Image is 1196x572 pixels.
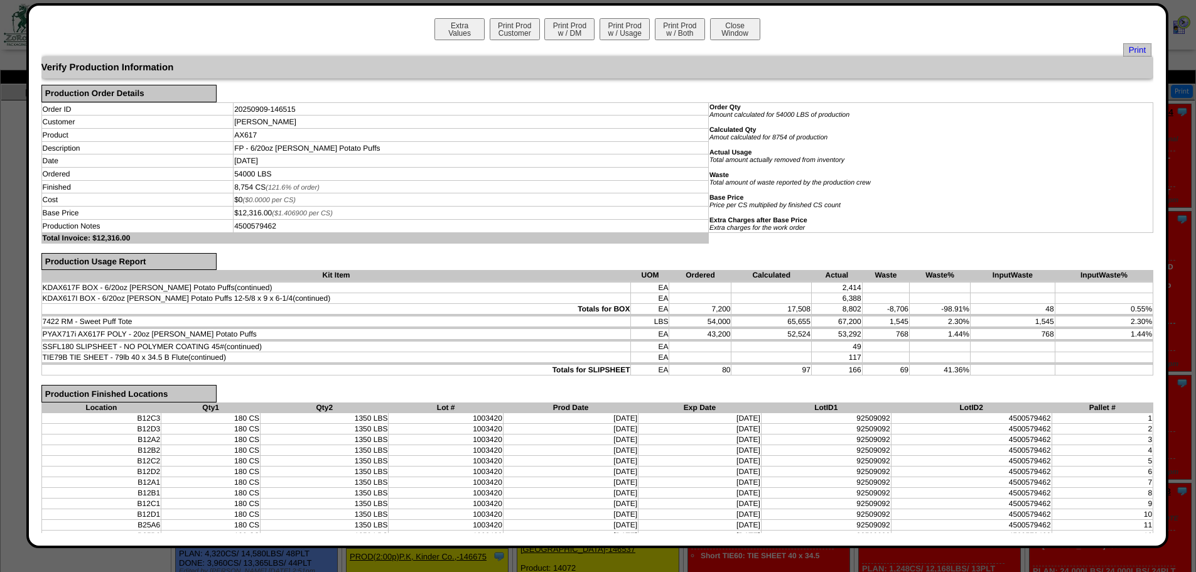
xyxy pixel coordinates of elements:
[41,423,161,434] td: B12D3
[1052,477,1153,487] td: 7
[669,316,731,327] td: 54,000
[669,304,731,315] td: 7,200
[503,455,638,466] td: [DATE]
[261,530,389,541] td: 1350 LBS
[161,402,261,413] th: Qty1
[709,126,757,134] b: Calculated Qty
[811,352,862,363] td: 117
[188,353,226,362] span: (continued)
[910,304,971,315] td: -98.91%
[891,487,1052,498] td: 4500579462
[389,487,503,498] td: 1003420
[389,466,503,477] td: 1003420
[891,466,1052,477] td: 4500579462
[631,316,669,327] td: LBS
[41,154,234,168] td: Date
[161,509,261,519] td: 180 CS
[638,455,762,466] td: [DATE]
[161,466,261,477] td: 180 CS
[161,477,261,487] td: 180 CS
[811,365,862,375] td: 166
[389,413,503,423] td: 1003420
[891,423,1052,434] td: 4500579462
[1052,530,1153,541] td: 12
[891,402,1052,413] th: LotID2
[811,329,862,340] td: 53,292
[910,316,971,327] td: 2.30%
[41,413,161,423] td: B12C3
[41,253,217,271] div: Production Usage Report
[234,102,709,116] td: 20250909-146515
[503,530,638,541] td: [DATE]
[41,445,161,455] td: B12B2
[761,530,891,541] td: 92509092
[631,329,669,340] td: EA
[41,168,234,181] td: Ordered
[41,477,161,487] td: B12A1
[1055,329,1153,340] td: 1.44%
[891,455,1052,466] td: 4500579462
[41,207,234,220] td: Base Price
[389,434,503,445] td: 1003420
[638,434,762,445] td: [DATE]
[41,180,234,193] td: Finished
[638,487,762,498] td: [DATE]
[1123,43,1151,57] a: Print
[731,304,811,315] td: 17,508
[638,519,762,530] td: [DATE]
[389,530,503,541] td: 1003420
[638,402,762,413] th: Exp Date
[761,402,891,413] th: LotID1
[761,455,891,466] td: 92509092
[811,293,862,304] td: 6,388
[41,498,161,509] td: B12C1
[709,202,841,209] i: Price per CS multiplied by finished CS count
[638,498,762,509] td: [DATE]
[971,304,1055,315] td: 48
[41,57,1154,78] div: Verify Production Information
[224,342,262,351] span: (continued)
[41,283,631,293] td: KDAX617F BOX - 6/20oz [PERSON_NAME] Potato Puffs
[261,423,389,434] td: 1350 LBS
[161,519,261,530] td: 180 CS
[1052,466,1153,477] td: 6
[811,304,862,315] td: 8,802
[709,194,744,202] b: Base Price
[811,316,862,327] td: 67,200
[731,316,811,327] td: 65,655
[761,509,891,519] td: 92509092
[891,509,1052,519] td: 4500579462
[234,193,709,207] td: $0
[41,141,234,154] td: Description
[761,423,891,434] td: 92509092
[161,530,261,541] td: 180 CS
[631,352,669,363] td: EA
[1055,270,1153,281] th: InputWaste%
[709,104,741,111] b: Order Qty
[261,487,389,498] td: 1350 LBS
[41,342,631,352] td: SSFL180 SLIPSHEET - NO POLYMER COATING 45#
[631,365,669,375] td: EA
[261,434,389,445] td: 1350 LBS
[811,342,862,352] td: 49
[503,445,638,455] td: [DATE]
[503,466,638,477] td: [DATE]
[709,134,827,141] i: Amout calculated for 8754 of production
[1052,402,1153,413] th: Pallet #
[503,434,638,445] td: [DATE]
[389,455,503,466] td: 1003420
[41,434,161,445] td: B12A2
[1055,316,1153,327] td: 2.30%
[731,270,811,281] th: Calculated
[669,365,731,375] td: 80
[161,423,261,434] td: 180 CS
[41,455,161,466] td: B12C2
[709,149,752,156] b: Actual Usage
[891,434,1052,445] td: 4500579462
[669,270,731,281] th: Ordered
[862,365,909,375] td: 69
[709,111,849,119] i: Amount calculated for 54000 LBS of production
[161,498,261,509] td: 180 CS
[389,498,503,509] td: 1003420
[655,18,705,40] button: Print Prodw / Both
